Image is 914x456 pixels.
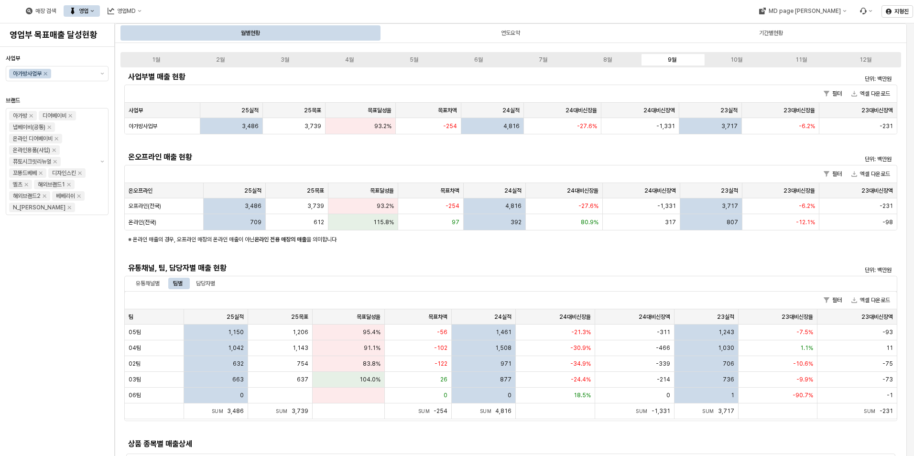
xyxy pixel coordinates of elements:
[345,56,354,63] div: 4월
[13,145,50,155] div: 온라인용품(사입)
[571,376,591,383] span: -24.4%
[297,376,308,383] span: 637
[97,109,108,215] button: 제안 사항 표시
[6,55,20,62] span: 사업부
[13,122,45,132] div: 냅베이비(공통)
[241,107,259,114] span: 25실적
[665,218,676,226] span: 317
[500,376,511,383] span: 877
[508,391,511,399] span: 0
[67,206,71,209] div: Remove N_이야이야오
[480,408,496,414] span: Sum
[317,55,382,64] label: 4월
[52,148,56,152] div: Remove 온라인용품(사입)
[136,278,160,289] div: 유통채널별
[820,168,846,180] button: 필터
[152,56,160,63] div: 1월
[880,122,893,130] span: -231
[13,203,65,212] div: N_[PERSON_NAME]
[574,391,591,399] span: 18.5%
[228,344,244,352] span: 1,042
[20,5,62,17] div: 매장 검색
[769,55,833,64] label: 11월
[128,152,700,162] h5: 온오프라인 매출 현황
[79,8,88,14] div: 영업
[359,376,381,383] span: 104.0%
[710,266,892,274] p: 단위: 백만원
[721,122,738,130] span: 3,717
[129,122,157,130] span: 아가방사업부
[783,107,815,114] span: 23대비신장율
[799,122,815,130] span: -6.2%
[435,360,447,368] span: -122
[575,55,640,64] label: 8월
[894,8,909,15] p: 지형진
[718,328,734,336] span: 1,243
[495,344,511,352] span: 1,508
[730,56,742,63] div: 10월
[428,313,447,321] span: 목표차액
[188,55,253,64] label: 2월
[571,328,591,336] span: -21.3%
[723,360,734,368] span: 706
[52,168,76,178] div: 디자인스킨
[657,328,670,336] span: -311
[848,294,894,306] button: 엑셀 다운로드
[227,408,244,414] span: 3,486
[860,56,871,63] div: 12월
[446,202,459,210] span: -254
[276,408,292,414] span: Sum
[581,218,598,226] span: 80.9%
[796,376,813,383] span: -9.9%
[212,408,228,414] span: Sum
[228,328,244,336] span: 1,150
[511,55,576,64] label: 7월
[882,360,893,368] span: -75
[864,408,880,414] span: Sum
[314,218,324,226] span: 612
[190,278,221,289] div: 담당자별
[440,376,447,383] span: 26
[795,56,807,63] div: 11월
[656,122,675,130] span: -1,331
[723,376,734,383] span: 736
[381,25,640,41] div: 연도요약
[566,107,597,114] span: 24대비신장율
[357,313,381,321] span: 목표달성율
[656,344,670,352] span: -466
[861,187,893,195] span: 23대비신장액
[796,218,815,226] span: -12.1%
[382,55,446,64] label: 5월
[78,171,82,175] div: Remove 디자인스킨
[501,27,520,39] div: 연도요약
[129,107,143,114] span: 사업부
[281,56,289,63] div: 3월
[216,56,225,63] div: 2월
[848,88,894,99] button: 엑셀 다운로드
[304,107,321,114] span: 25목표
[880,202,893,210] span: -231
[373,218,394,226] span: 115.8%
[227,313,244,321] span: 25실적
[102,5,147,17] button: 영업MD
[668,56,676,63] div: 9월
[292,408,308,414] span: 3,739
[640,55,704,64] label: 9월
[718,344,734,352] span: 1,030
[67,183,71,186] div: Remove 해외브랜드1
[129,360,141,368] span: 02팀
[652,408,670,414] span: -1,331
[642,25,900,41] div: 기간별현황
[768,8,840,14] div: MD page [PERSON_NAME]
[793,360,813,368] span: -10.6%
[731,391,734,399] span: 1
[636,408,652,414] span: Sum
[129,344,141,352] span: 04팀
[242,122,259,130] span: 3,486
[124,55,188,64] label: 1월
[643,107,675,114] span: 24대비신장액
[13,168,37,178] div: 꼬똥드베베
[130,278,165,289] div: 유통채널별
[128,439,700,449] h5: 상품 종목별 매출상세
